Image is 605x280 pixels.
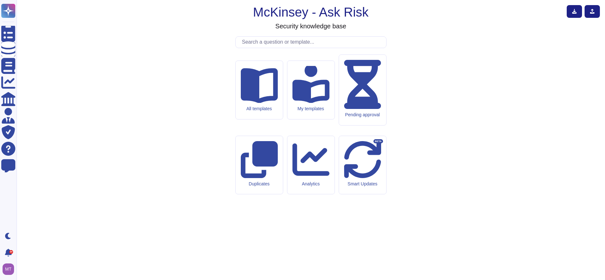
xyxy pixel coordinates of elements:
[241,181,278,187] div: Duplicates
[275,22,346,30] h3: Security knowledge base
[344,112,381,118] div: Pending approval
[1,262,18,276] button: user
[344,181,381,187] div: Smart Updates
[3,263,14,275] img: user
[373,139,383,144] div: BETA
[239,37,386,48] input: Search a question or template...
[292,181,329,187] div: Analytics
[9,250,13,254] div: 9+
[253,4,368,20] h1: McKinsey - Ask Risk
[292,106,329,111] div: My templates
[241,106,278,111] div: All templates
